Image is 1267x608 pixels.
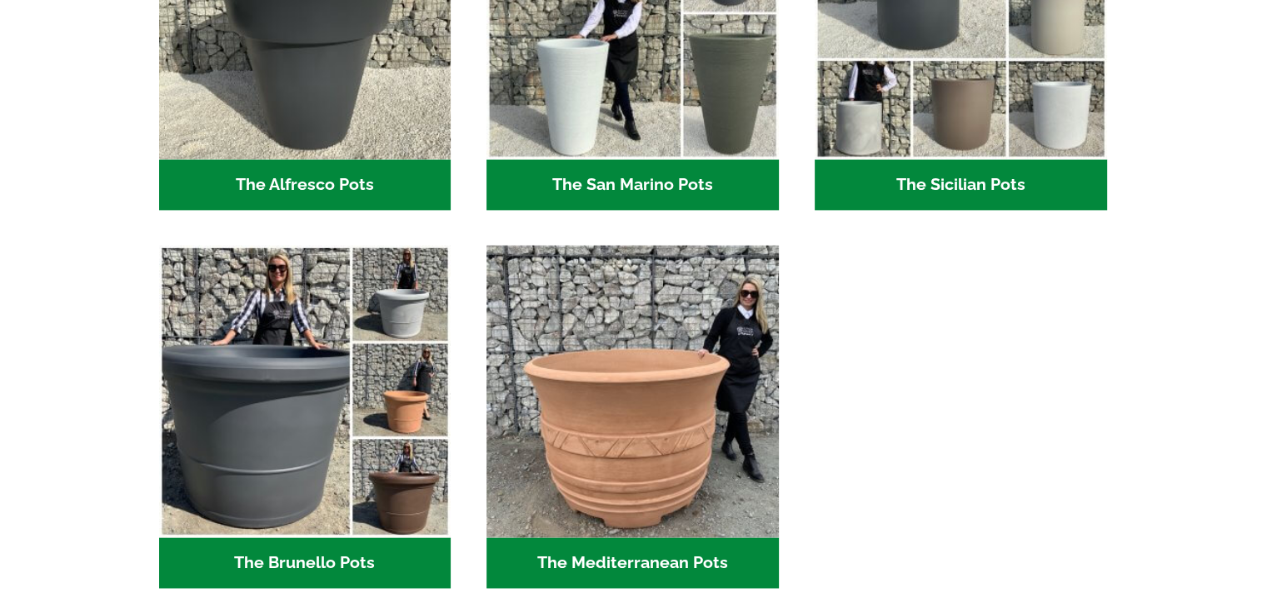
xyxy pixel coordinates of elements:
[486,245,779,537] img: The Mediterranean Pots
[159,537,451,589] h2: The Brunello Pots
[486,245,779,588] a: Visit product category The Mediterranean Pots
[815,159,1107,211] h2: The Sicilian Pots
[159,245,451,537] img: The Brunello Pots
[486,537,779,589] h2: The Mediterranean Pots
[159,245,451,588] a: Visit product category The Brunello Pots
[159,159,451,211] h2: The Alfresco Pots
[486,159,779,211] h2: The San Marino Pots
